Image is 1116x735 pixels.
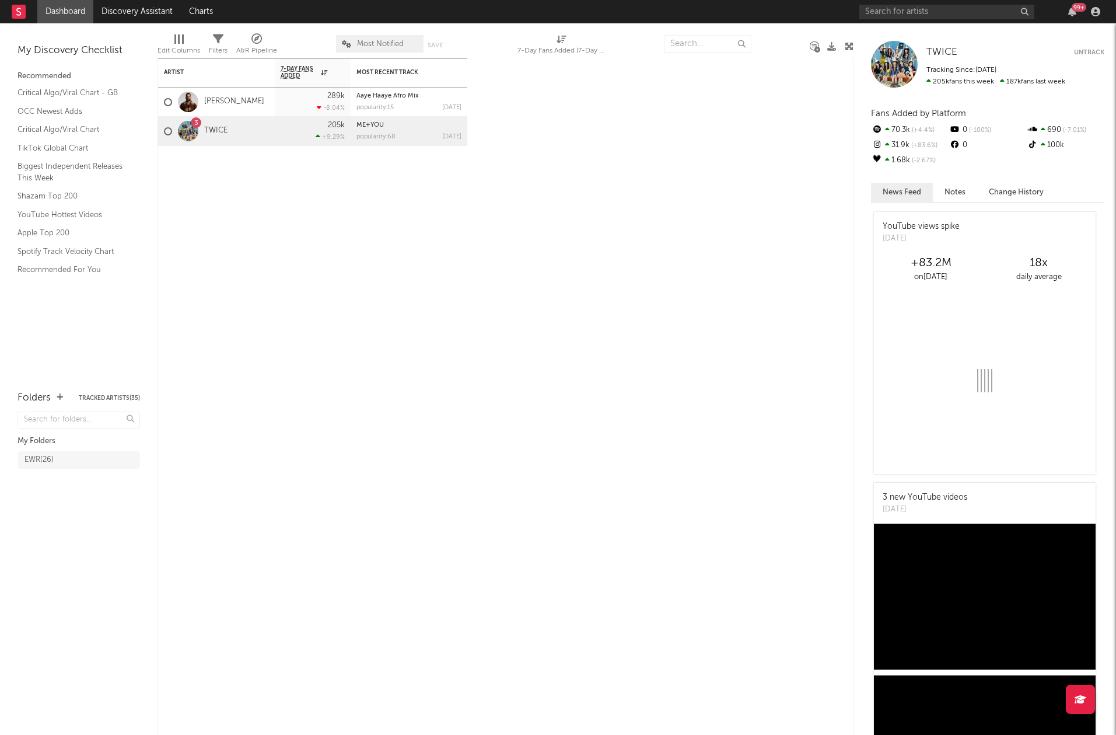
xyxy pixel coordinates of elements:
[18,451,140,469] a: EWR(26)
[281,65,318,79] span: 7-Day Fans Added
[18,44,140,58] div: My Discovery Checklist
[18,105,128,118] a: OCC Newest Adds
[356,69,444,76] div: Most Recent Track
[1068,7,1076,16] button: 99+
[316,133,345,141] div: +9.29 %
[871,109,966,118] span: Fans Added by Platform
[327,92,345,100] div: 289k
[517,44,605,58] div: 7-Day Fans Added (7-Day Fans Added)
[79,395,140,401] button: Tracked Artists(35)
[18,208,128,221] a: YouTube Hottest Videos
[18,86,128,99] a: Critical Algo/Viral Chart - GB
[25,453,54,467] div: EWR ( 26 )
[871,153,949,168] div: 1.68k
[442,104,461,111] div: [DATE]
[877,270,985,284] div: on [DATE]
[1027,123,1104,138] div: 690
[985,256,1093,270] div: 18 x
[949,138,1026,153] div: 0
[18,263,128,276] a: Recommended For You
[204,97,264,107] a: [PERSON_NAME]
[1074,47,1104,58] button: Untrack
[985,270,1093,284] div: daily average
[664,35,751,53] input: Search...
[356,122,384,128] a: ME+YOU
[236,29,277,63] div: A&R Pipeline
[18,434,140,448] div: My Folders
[357,40,404,48] span: Most Notified
[967,127,991,134] span: -100 %
[977,183,1055,202] button: Change History
[910,158,936,164] span: -2.67 %
[356,93,419,99] a: Aaye Haaye Afro Mix
[883,233,960,245] div: [DATE]
[204,126,228,136] a: TWICE
[18,245,128,258] a: Spotify Track Velocity Chart
[18,227,128,239] a: Apple Top 200
[356,93,461,99] div: Aaye Haaye Afro Mix
[1072,3,1086,12] div: 99 +
[877,256,985,270] div: +83.2M
[18,190,128,203] a: Shazam Top 200
[158,29,200,63] div: Edit Columns
[909,142,937,149] span: +83.6 %
[209,29,228,63] div: Filters
[18,391,51,405] div: Folders
[317,104,345,112] div: -8.04 %
[517,29,605,63] div: 7-Day Fans Added (7-Day Fans Added)
[871,138,949,153] div: 31.9k
[442,134,461,140] div: [DATE]
[859,5,1034,19] input: Search for artists
[1061,127,1086,134] span: -7.01 %
[18,160,128,184] a: Biggest Independent Releases This Week
[356,122,461,128] div: ME+YOU
[926,67,996,74] span: Tracking Since: [DATE]
[18,412,140,429] input: Search for folders...
[883,492,967,504] div: 3 new YouTube videos
[871,123,949,138] div: 70.3k
[926,78,1065,85] span: 187k fans last week
[926,47,957,58] a: TWICE
[209,44,228,58] div: Filters
[883,504,967,515] div: [DATE]
[949,123,1026,138] div: 0
[926,47,957,57] span: TWICE
[910,127,935,134] span: +4.4 %
[428,42,443,48] button: Save
[158,44,200,58] div: Edit Columns
[236,44,277,58] div: A&R Pipeline
[18,142,128,155] a: TikTok Global Chart
[164,69,251,76] div: Artist
[18,69,140,83] div: Recommended
[871,183,933,202] button: News Feed
[356,104,394,111] div: popularity: 15
[356,134,396,140] div: popularity: 68
[18,123,128,136] a: Critical Algo/Viral Chart
[1027,138,1104,153] div: 100k
[933,183,977,202] button: Notes
[328,121,345,129] div: 205k
[926,78,994,85] span: 205k fans this week
[883,221,960,233] div: YouTube views spike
